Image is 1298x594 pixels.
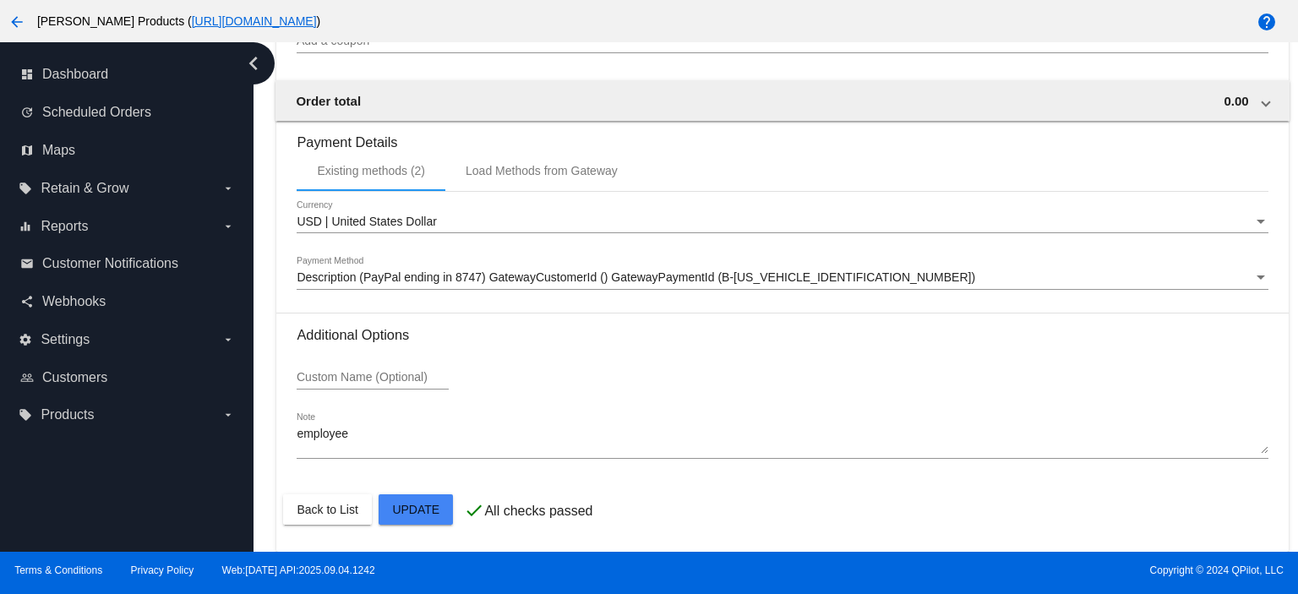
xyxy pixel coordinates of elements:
[41,407,94,422] span: Products
[42,105,151,120] span: Scheduled Orders
[41,332,90,347] span: Settings
[297,327,1268,343] h3: Additional Options
[221,182,235,195] i: arrow_drop_down
[317,164,425,177] div: Existing methods (2)
[37,14,320,28] span: [PERSON_NAME] Products ( )
[392,503,439,516] span: Update
[297,215,436,228] span: USD | United States Dollar
[131,564,194,576] a: Privacy Policy
[20,371,34,384] i: people_outline
[275,80,1289,121] mat-expansion-panel-header: Order total 0.00
[20,144,34,157] i: map
[19,220,32,233] i: equalizer
[20,257,34,270] i: email
[20,61,235,88] a: dashboard Dashboard
[42,294,106,309] span: Webhooks
[221,333,235,346] i: arrow_drop_down
[221,408,235,422] i: arrow_drop_down
[7,12,27,32] mat-icon: arrow_back
[297,270,975,284] span: Description (PayPal ending in 8747) GatewayCustomerId () GatewayPaymentId (B-[US_VEHICLE_IDENTIFI...
[20,364,235,391] a: people_outline Customers
[20,288,235,315] a: share Webhooks
[19,333,32,346] i: settings
[42,256,178,271] span: Customer Notifications
[20,68,34,81] i: dashboard
[296,94,361,108] span: Order total
[19,182,32,195] i: local_offer
[297,503,357,516] span: Back to List
[484,504,592,519] p: All checks passed
[1224,94,1248,108] span: 0.00
[222,564,375,576] a: Web:[DATE] API:2025.09.04.1242
[297,215,1268,229] mat-select: Currency
[19,408,32,422] i: local_offer
[20,99,235,126] a: update Scheduled Orders
[464,500,484,520] mat-icon: check
[20,250,235,277] a: email Customer Notifications
[297,371,449,384] input: Custom Name (Optional)
[20,137,235,164] a: map Maps
[20,295,34,308] i: share
[240,50,267,77] i: chevron_left
[42,67,108,82] span: Dashboard
[221,220,235,233] i: arrow_drop_down
[20,106,34,119] i: update
[297,122,1268,150] h3: Payment Details
[379,494,453,525] button: Update
[41,181,128,196] span: Retain & Grow
[42,370,107,385] span: Customers
[42,143,75,158] span: Maps
[14,564,102,576] a: Terms & Conditions
[283,494,371,525] button: Back to List
[297,271,1268,285] mat-select: Payment Method
[663,564,1284,576] span: Copyright © 2024 QPilot, LLC
[41,219,88,234] span: Reports
[192,14,317,28] a: [URL][DOMAIN_NAME]
[466,164,618,177] div: Load Methods from Gateway
[1257,12,1277,32] mat-icon: help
